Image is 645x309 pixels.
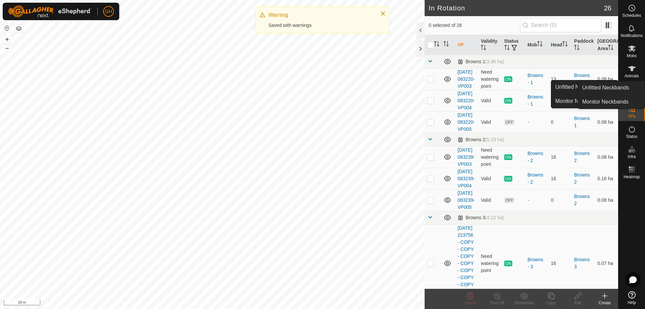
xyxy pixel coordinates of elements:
div: Create [591,300,618,306]
th: [GEOGRAPHIC_DATA] Area [595,35,618,55]
p-sorticon: Activate to sort [537,42,543,47]
span: Schedules [622,13,641,17]
a: Privacy Policy [186,300,211,306]
a: [DATE] 083239-VP004 [458,169,475,188]
a: Contact Us [219,300,239,306]
td: 0.07 ha [595,224,618,302]
span: (5.23 ha) [485,137,504,142]
div: Warning [268,11,373,19]
th: VP [455,35,478,55]
img: Gallagher Logo [8,5,92,17]
a: Help [618,288,645,307]
a: Monitor Neckbands [551,94,618,108]
div: - [527,197,545,204]
a: Browns 2 [574,172,590,185]
button: – [3,44,11,52]
th: Mob [525,35,548,55]
div: Browns 1 [458,59,504,65]
th: Head [548,35,571,55]
a: Unfitted Neckbands [551,80,618,94]
a: [DATE] 083220-VP004 [458,91,475,110]
span: 0 selected of 26 [429,22,520,29]
a: Browns 3 [574,257,590,269]
a: [DATE] 083220-VP005 [458,112,475,132]
td: 0.08 ha [595,146,618,168]
span: (3.96 ha) [485,59,504,64]
span: ON [504,176,512,182]
button: Map Layers [15,25,23,33]
th: Status [502,35,525,55]
div: Browns 2 [458,137,504,143]
div: - [527,119,545,126]
span: Notifications [621,34,643,38]
span: Animals [625,74,639,78]
p-sorticon: Activate to sort [481,46,486,51]
td: 16 [548,168,571,189]
span: OFF [504,197,514,203]
a: [DATE] 083239-VP003 [458,147,475,167]
span: Unfitted Neckbands [582,84,629,92]
div: Browns - 3 [527,256,545,270]
p-sorticon: Activate to sort [443,42,449,47]
div: Copy [537,300,564,306]
a: Browns 2 [574,151,590,163]
a: Browns 2 [574,194,590,206]
h2: In Rotation [429,4,604,12]
div: Saved with warnings [268,22,373,29]
th: Paddock [571,35,595,55]
td: 16 [548,224,571,302]
a: [DATE] 083239-VP005 [458,190,475,210]
td: 0.08 ha [595,189,618,211]
span: Status [626,134,637,139]
a: Unfitted Neckbands [578,81,645,94]
th: Validity [478,35,501,55]
td: Need watering point [478,224,501,302]
td: Valid [478,90,501,111]
span: ON [504,154,512,160]
span: Help [628,301,636,305]
span: ON [504,98,512,104]
td: 0.16 ha [595,168,618,189]
td: 16 [548,146,571,168]
a: [DATE] 223756 - COPY - COPY - COPY - COPY - COPY - COPY - COPY - COPY-VP004 [458,225,475,301]
a: Monitor Neckbands [578,95,645,109]
td: 0.08 ha [595,68,618,90]
div: Show/Hide [511,300,537,306]
div: Browns - 1 [527,72,545,86]
td: Valid [478,189,501,211]
input: Search (S) [520,18,601,32]
span: ON [504,261,512,266]
a: Browns 1 [574,73,590,85]
p-sorticon: Activate to sort [562,42,568,47]
td: 13 [548,90,571,111]
div: Edit [564,300,591,306]
span: Delete [465,301,476,305]
div: Browns - 1 [527,93,545,108]
span: (4.22 ha) [485,215,504,220]
p-sorticon: Activate to sort [434,42,439,47]
td: Need watering point [478,146,501,168]
p-sorticon: Activate to sort [608,46,613,51]
div: Browns - 2 [527,150,545,164]
td: 13 [548,68,571,90]
button: + [3,35,11,43]
span: Mobs [627,54,637,58]
a: [DATE] 083220-VP003 [458,69,475,89]
div: Turn Off [484,300,511,306]
button: Reset Map [3,24,11,32]
p-sorticon: Activate to sort [574,46,579,51]
span: Monitor Neckbands [555,97,602,105]
td: Need watering point [478,68,501,90]
a: Browns 1 [574,116,590,128]
p-sorticon: Activate to sort [504,46,510,51]
td: 0 [548,111,571,133]
span: Heatmap [623,175,640,179]
span: Monitor Neckbands [582,98,629,106]
span: Infra [628,155,636,159]
td: 0.08 ha [595,111,618,133]
td: Valid [478,168,501,189]
span: OFF [504,119,514,125]
div: Browns - 2 [527,171,545,186]
span: VPs [628,114,635,118]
